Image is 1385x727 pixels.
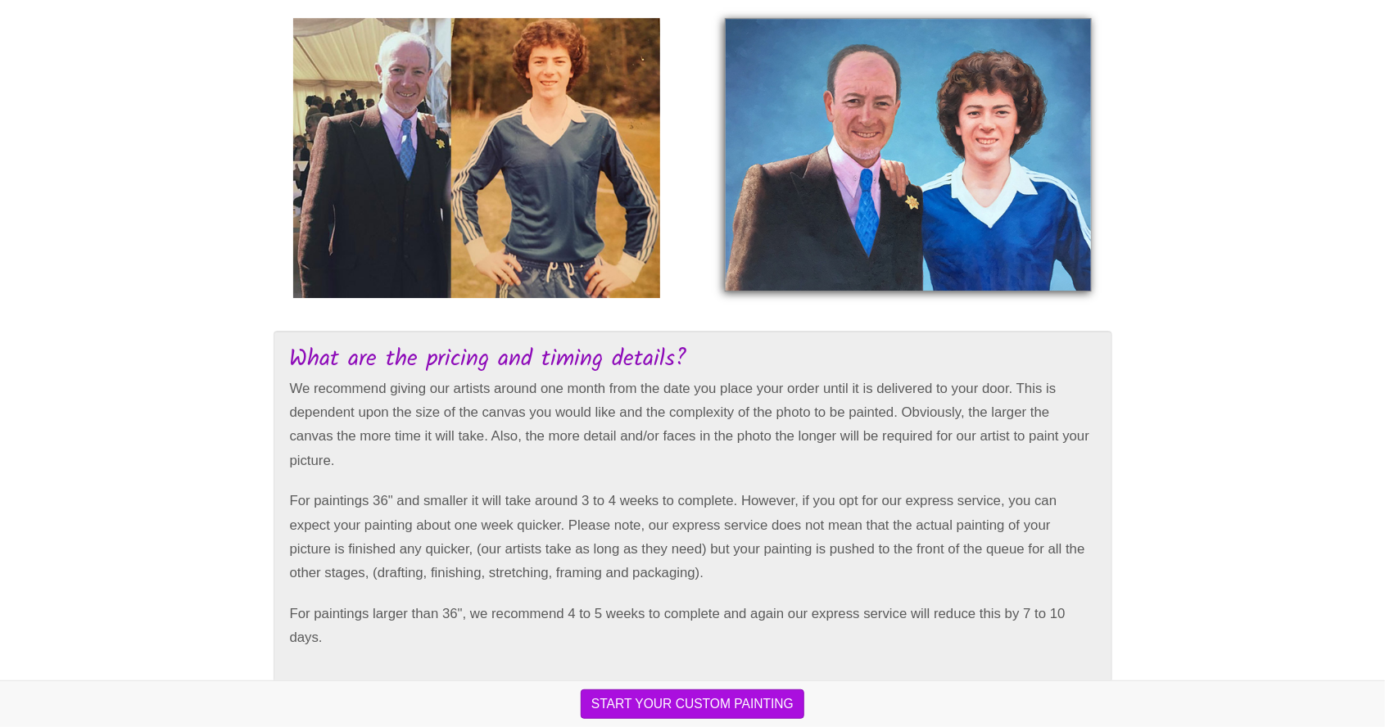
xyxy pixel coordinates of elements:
img: Custom Painting of man and his younger self [725,18,1091,291]
p: For paintings 36" and smaller it will take around 3 to 4 weeks to complete. However, if you opt f... [290,489,1096,585]
button: START YOUR CUSTOM PAINTING [581,689,804,719]
img: Photos of man [293,18,659,298]
p: For paintings larger than 36", we recommend 4 to 5 weeks to complete and again our express servic... [290,602,1096,650]
p: We recommend giving our artists around one month from the date you place your order until it is d... [290,377,1096,473]
h2: What are the pricing and timing details? [290,347,1096,373]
